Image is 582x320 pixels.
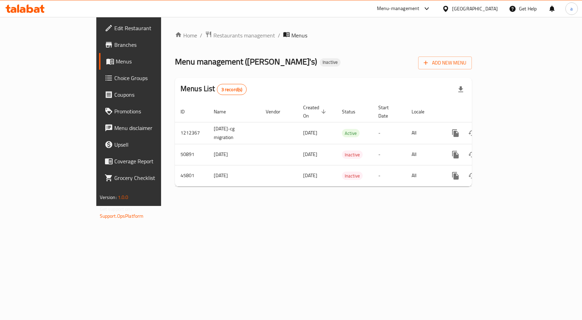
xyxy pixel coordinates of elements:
span: Menu disclaimer [114,124,188,132]
button: Change Status [464,125,480,141]
a: Coupons [99,86,194,103]
td: - [373,144,406,165]
a: Menu disclaimer [99,120,194,136]
span: Start Date [378,103,398,120]
a: Branches [99,36,194,53]
button: Add New Menu [418,57,472,69]
span: Coupons [114,90,188,99]
span: [DATE] [303,150,317,159]
span: Inactive [342,172,363,180]
td: All [406,122,442,144]
div: Menu-management [377,5,420,13]
a: Choice Groups [99,70,194,86]
span: Name [214,107,235,116]
span: Inactive [342,151,363,159]
h2: Menus List [180,84,247,95]
li: / [200,31,202,40]
nav: breadcrumb [175,31,472,40]
li: / [278,31,280,40]
div: Export file [452,81,469,98]
td: All [406,144,442,165]
span: Inactive [320,59,341,65]
span: Grocery Checklist [114,174,188,182]
a: Edit Restaurant [99,20,194,36]
button: Change Status [464,146,480,163]
td: [DATE]-cg migration [208,122,260,144]
span: Locale [412,107,433,116]
button: more [447,167,464,184]
span: Add New Menu [424,59,466,67]
td: - [373,122,406,144]
span: Active [342,129,360,137]
table: enhanced table [175,101,519,187]
td: [DATE] [208,144,260,165]
span: Menu management ( [PERSON_NAME]'s ) [175,54,317,69]
div: Inactive [320,58,341,67]
a: Upsell [99,136,194,153]
span: Version: [100,193,117,202]
span: [DATE] [303,128,317,137]
a: Support.OpsPlatform [100,211,144,220]
span: Restaurants management [213,31,275,40]
span: 1.0.0 [118,193,129,202]
button: Change Status [464,167,480,184]
span: Menus [116,57,188,66]
span: Status [342,107,364,116]
span: Promotions [114,107,188,115]
button: more [447,125,464,141]
span: Edit Restaurant [114,24,188,32]
td: - [373,165,406,186]
span: Choice Groups [114,74,188,82]
td: [DATE] [208,165,260,186]
span: Created On [303,103,328,120]
span: Branches [114,41,188,49]
span: [DATE] [303,171,317,180]
span: a [570,5,573,12]
a: Grocery Checklist [99,170,194,186]
div: Inactive [342,150,363,159]
th: Actions [442,101,519,122]
span: Vendor [266,107,289,116]
span: Upsell [114,140,188,149]
span: ID [180,107,194,116]
button: more [447,146,464,163]
div: Total records count [217,84,247,95]
a: Menus [99,53,194,70]
td: All [406,165,442,186]
a: Promotions [99,103,194,120]
span: Coverage Report [114,157,188,165]
span: 3 record(s) [217,86,247,93]
a: Restaurants management [205,31,275,40]
a: Coverage Report [99,153,194,170]
span: Menus [291,31,307,40]
span: Get support on: [100,205,132,214]
div: [GEOGRAPHIC_DATA] [452,5,498,12]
